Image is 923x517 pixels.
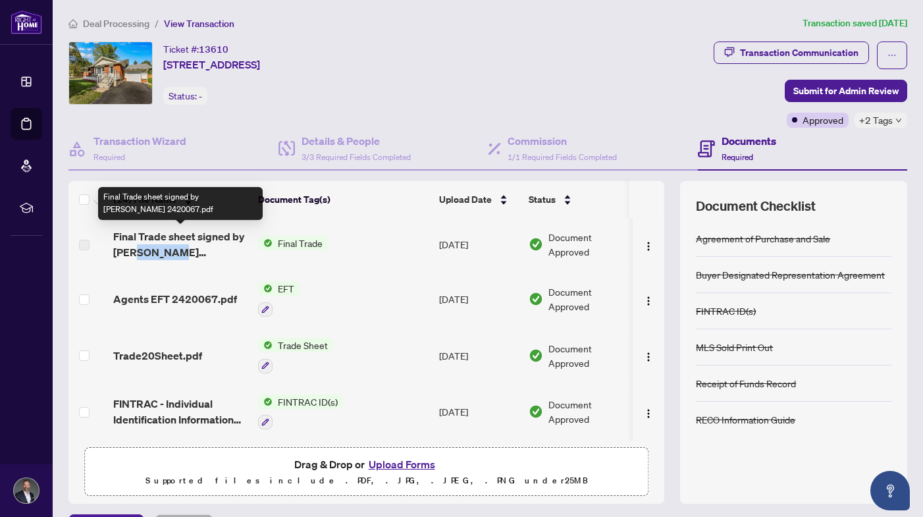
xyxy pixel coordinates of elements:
span: Document Checklist [696,197,816,215]
span: Final Trade sheet signed by [PERSON_NAME] 2420067.pdf [113,229,248,260]
p: Supported files include .PDF, .JPG, .JPEG, .PNG under 25 MB [93,473,640,489]
td: [DATE] [434,384,523,441]
span: Trade20Sheet.pdf [113,348,202,364]
div: FINTRAC ID(s) [696,304,756,318]
span: Document Approved [548,341,630,370]
td: [DATE] [434,271,523,327]
h4: Documents [722,133,776,149]
button: Logo [638,234,659,255]
h4: Commission [508,133,617,149]
button: Open asap [870,471,910,510]
button: Logo [638,345,659,366]
div: Receipt of Funds Record [696,376,796,391]
img: Logo [643,352,654,362]
div: Ticket #: [163,41,228,57]
span: Approved [803,113,843,127]
button: Status IconFinal Trade [258,236,328,250]
img: Status Icon [258,338,273,352]
h4: Details & People [302,133,411,149]
article: Transaction saved [DATE] [803,16,907,31]
span: Submit for Admin Review [793,80,899,101]
img: Document Status [529,348,543,363]
button: Transaction Communication [714,41,869,64]
li: / [155,16,159,31]
button: Status IconEFT [258,281,300,317]
td: [DATE] [434,327,523,384]
span: Deal Processing [83,18,149,30]
h4: Transaction Wizard [93,133,186,149]
img: IMG-40668991_1.jpg [69,42,152,104]
button: Status IconFINTRAC ID(s) [258,395,343,430]
span: Document Approved [548,285,630,313]
img: Status Icon [258,395,273,409]
button: Status IconTrade Sheet [258,338,333,373]
div: Final Trade sheet signed by [PERSON_NAME] 2420067.pdf [98,187,263,220]
span: Agents EFT 2420067.pdf [113,291,237,307]
span: 1/1 Required Fields Completed [508,152,617,162]
span: ellipsis [887,51,897,60]
div: Buyer Designated Representation Agreement [696,267,885,282]
span: FINTRAC ID(s) [273,395,343,409]
button: Submit for Admin Review [785,80,907,102]
span: Required [93,152,125,162]
span: +2 Tags [859,113,893,128]
img: Status Icon [258,281,273,296]
th: Document Tag(s) [253,181,434,218]
button: Logo [638,288,659,310]
button: Logo [638,401,659,422]
img: logo [11,10,42,34]
span: Status [529,192,556,207]
span: EFT [273,281,300,296]
span: 3/3 Required Fields Completed [302,152,411,162]
img: Document Status [529,404,543,419]
img: Status Icon [258,236,273,250]
span: Document Approved [548,230,630,259]
span: Drag & Drop orUpload FormsSupported files include .PDF, .JPG, .JPEG, .PNG under25MB [85,448,648,497]
div: Transaction Communication [740,42,858,63]
button: Upload Forms [365,456,439,473]
td: [DATE] [434,218,523,271]
th: Upload Date [434,181,523,218]
span: FINTRAC - Individual Identification Information Record-4.pdf [113,396,248,427]
img: Profile Icon [14,478,39,503]
img: Logo [643,296,654,306]
span: Trade Sheet [273,338,333,352]
span: home [68,19,78,28]
div: Agreement of Purchase and Sale [696,231,830,246]
span: [STREET_ADDRESS] [163,57,260,72]
img: Logo [643,408,654,419]
span: Final Trade [273,236,328,250]
div: RECO Information Guide [696,412,795,427]
img: Document Status [529,237,543,252]
div: MLS Sold Print Out [696,340,773,354]
span: down [895,117,902,124]
img: Logo [643,241,654,252]
span: Drag & Drop or [294,456,439,473]
div: Status: [163,87,207,105]
span: View Transaction [164,18,234,30]
span: Document Approved [548,397,630,426]
img: Document Status [529,292,543,306]
span: Required [722,152,753,162]
span: Upload Date [439,192,492,207]
th: (14) File Name [108,181,253,218]
span: 13610 [199,43,228,55]
td: [DATE] [434,440,523,497]
span: - [199,90,202,102]
th: Status [523,181,635,218]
